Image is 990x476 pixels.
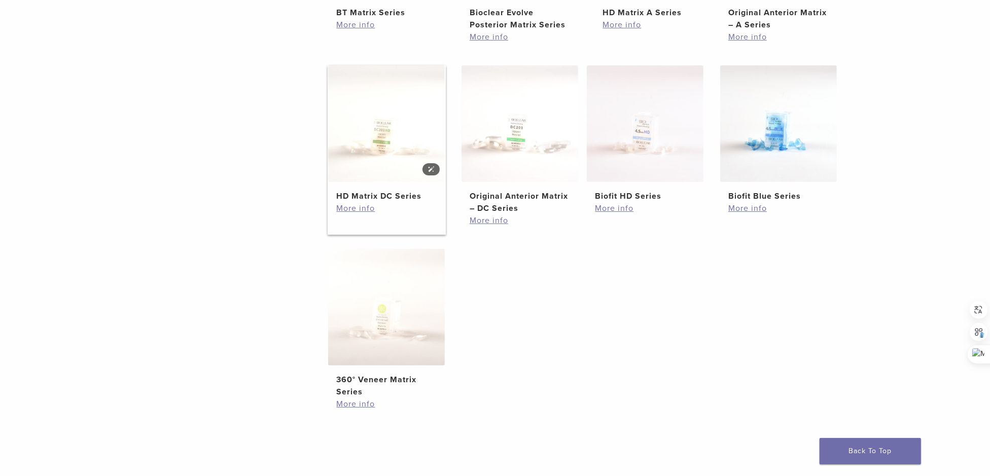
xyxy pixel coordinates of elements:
a: Back To Top [820,438,921,464]
a: Biofit Blue SeriesBiofit Blue Series [720,65,838,202]
a: HD Matrix DC SeriesHD Matrix DC Series [328,65,446,202]
a: 360° Veneer Matrix Series360° Veneer Matrix Series [328,249,446,398]
h2: Biofit Blue Series [728,190,829,202]
h2: Bioclear Evolve Posterior Matrix Series [470,7,570,31]
img: Biofit HD Series [587,65,703,182]
a: More info [603,19,703,31]
a: Original Anterior Matrix - DC SeriesOriginal Anterior Matrix – DC Series [461,65,579,214]
h2: HD Matrix DC Series [336,190,437,202]
h2: HD Matrix A Series [603,7,703,19]
a: Biofit HD SeriesBiofit HD Series [586,65,704,202]
h2: 360° Veneer Matrix Series [336,374,437,398]
a: More info [336,398,437,410]
h2: Biofit HD Series [595,190,695,202]
img: HD Matrix DC Series [328,65,445,182]
h2: Original Anterior Matrix – A Series [728,7,829,31]
h2: Original Anterior Matrix – DC Series [470,190,570,214]
a: More info [728,31,829,43]
img: Original Anterior Matrix - DC Series [462,65,578,182]
img: 360° Veneer Matrix Series [328,249,445,365]
h2: BT Matrix Series [336,7,437,19]
a: More info [336,202,437,214]
a: More info [470,31,570,43]
a: More info [336,19,437,31]
a: More info [728,202,829,214]
a: More info [595,202,695,214]
a: More info [470,214,570,227]
img: Biofit Blue Series [720,65,837,182]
